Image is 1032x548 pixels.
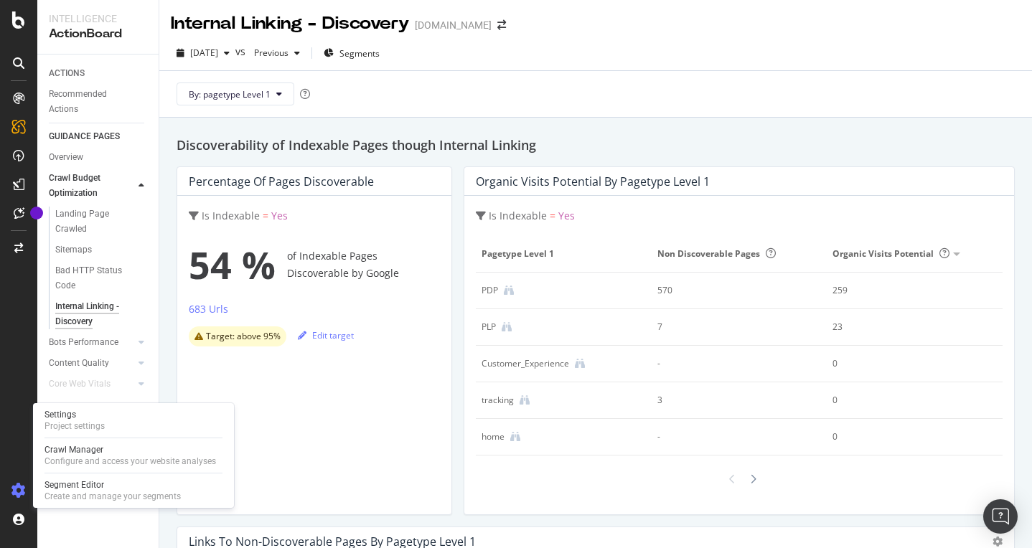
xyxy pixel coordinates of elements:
[657,394,805,407] div: 3
[832,284,980,297] div: 259
[657,284,805,297] div: 570
[44,420,105,432] div: Project settings
[49,87,135,117] div: Recommended Actions
[49,11,147,26] div: Intelligence
[55,207,149,237] a: Landing Page Crawled
[206,332,281,341] span: Target: above 95%
[482,357,569,370] div: Customer_Experience
[298,323,354,346] button: Edit target
[657,430,805,443] div: -
[49,150,83,165] div: Overview
[657,357,805,370] div: -
[49,26,147,42] div: ActionBoard
[235,44,248,59] span: vs
[248,42,306,65] button: Previous
[49,129,120,144] div: GUIDANCE PAGES
[248,47,289,59] span: Previous
[55,242,92,258] div: Sitemaps
[489,209,547,222] span: Is Indexable
[177,82,294,105] button: By: pagetype Level 1
[482,430,505,443] div: home
[49,335,134,350] a: Bots Performance
[476,174,710,189] div: Organic Visits Potential by pagetype Level 1
[189,236,440,293] div: of Indexable Pages Discoverable by Google
[189,302,228,316] div: 683 Urls
[39,443,228,468] a: Crawl ManagerConfigure and access your website analyses
[339,47,380,60] span: Segments
[263,209,268,222] span: =
[832,247,949,260] span: Organic Visits Potential
[49,87,149,117] a: Recommended Actions
[177,135,1015,155] h2: Discoverability of Indexable Pages though Internal Linking
[832,357,980,370] div: 0
[189,301,228,323] button: 683 Urls
[271,209,288,222] span: Yes
[189,236,276,293] span: 54 %
[49,356,109,371] div: Content Quality
[832,430,980,443] div: 0
[497,20,506,30] div: arrow-right-arrow-left
[189,174,374,189] div: Percentage of Pages Discoverable
[55,242,149,258] a: Sitemaps
[657,247,776,260] span: Non Discoverable Pages
[44,479,181,491] div: Segment Editor
[44,455,216,467] div: Configure and access your website analyses
[189,88,271,100] span: By: pagetype Level 1
[482,247,642,260] span: pagetype Level 1
[171,11,409,36] div: Internal Linking - Discovery
[55,299,137,329] div: Internal Linking - Discovery
[189,326,286,346] div: warning label
[49,66,149,81] a: ACTIONS
[657,321,805,334] div: 7
[482,284,498,297] div: PDP
[44,409,105,420] div: Settings
[202,209,260,222] span: Is Indexable
[49,66,85,81] div: ACTIONS
[832,321,980,334] div: 23
[39,407,228,433] a: SettingsProject settings
[49,129,149,144] a: GUIDANCE PAGES
[44,444,216,455] div: Crawl Manager
[558,209,575,222] span: Yes
[30,207,43,219] div: Tooltip anchor
[49,171,123,201] div: Crawl Budget Optimization
[983,499,1018,534] div: Open Intercom Messenger
[39,478,228,504] a: Segment EditorCreate and manage your segments
[49,377,134,392] a: Core Web Vitals
[415,18,492,32] div: [DOMAIN_NAME]
[49,356,134,371] a: Content Quality
[832,394,980,407] div: 0
[298,329,354,341] div: Edit target
[49,171,134,201] a: Crawl Budget Optimization
[190,47,218,59] span: 2025 Sep. 1st
[49,335,118,350] div: Bots Performance
[550,209,555,222] span: =
[49,150,149,165] a: Overview
[55,299,149,329] a: Internal Linking - Discovery
[482,321,496,334] div: PLP
[55,207,136,237] div: Landing Page Crawled
[55,263,136,293] div: Bad HTTP Status Code
[49,377,111,392] div: Core Web Vitals
[318,42,385,65] button: Segments
[55,263,149,293] a: Bad HTTP Status Code
[482,394,514,407] div: tracking
[44,491,181,502] div: Create and manage your segments
[171,42,235,65] button: [DATE]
